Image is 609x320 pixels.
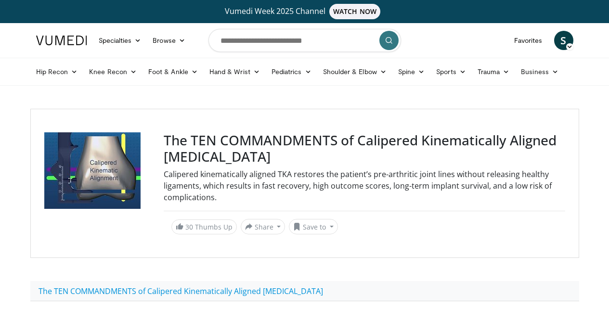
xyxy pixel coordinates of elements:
[554,31,573,50] a: S
[317,62,392,81] a: Shoulder & Elbow
[30,62,84,81] a: Hip Recon
[289,219,338,234] button: Save to
[266,62,317,81] a: Pediatrics
[83,62,143,81] a: Knee Recon
[430,62,472,81] a: Sports
[93,31,147,50] a: Specialties
[392,62,430,81] a: Spine
[171,219,237,234] a: 30 Thumbs Up
[143,62,204,81] a: Foot & Ankle
[329,4,380,19] span: WATCH NOW
[147,31,191,50] a: Browse
[515,62,564,81] a: Business
[185,222,193,231] span: 30
[164,168,565,203] div: Calipered kinematically aligned TKA restores the patient’s pre-arthritic joint lines without rele...
[36,36,87,45] img: VuMedi Logo
[164,132,565,165] h3: The TEN COMMANDMENTS of Calipered Kinematically Aligned [MEDICAL_DATA]
[208,29,401,52] input: Search topics, interventions
[241,219,285,234] button: Share
[472,62,516,81] a: Trauma
[204,62,266,81] a: Hand & Wrist
[30,281,331,301] a: The TEN COMMANDMENTS of Calipered Kinematically Aligned [MEDICAL_DATA]
[508,31,548,50] a: Favorites
[38,4,572,19] a: Vumedi Week 2025 ChannelWATCH NOW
